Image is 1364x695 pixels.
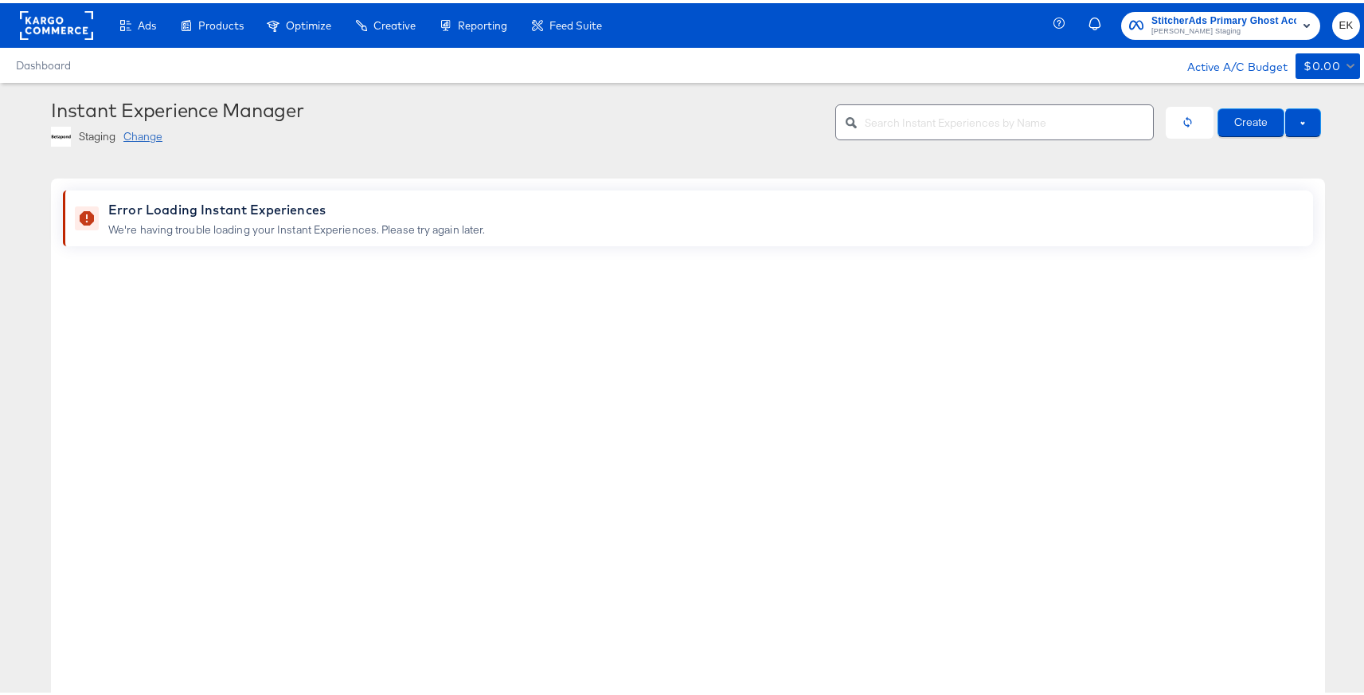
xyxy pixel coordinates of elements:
div: Error Loading Instant Experiences [108,197,485,216]
span: EK [1339,14,1354,32]
span: Creative [373,16,416,29]
span: StitcherAds Primary Ghost Account [1151,10,1296,26]
button: EK [1332,9,1360,37]
span: Reporting [458,16,507,29]
span: Ads [138,16,156,29]
button: $0.00 [1296,50,1360,76]
div: $0.00 [1303,53,1340,73]
a: Dashboard [16,56,71,69]
input: Search Instant Experiences by Name [865,96,1153,130]
span: Products [198,16,244,29]
span: [PERSON_NAME] Staging [1151,22,1296,35]
span: Feed Suite [549,16,602,29]
div: Instant Experience Manager [51,96,823,118]
button: Create [1217,105,1284,134]
img: page [51,124,71,143]
div: Active A/C Budget [1171,50,1288,74]
span: Optimize [286,16,331,29]
div: Staging [79,126,115,141]
div: We're having trouble loading your Instant Experiences. Please try again later. [108,219,485,234]
div: Change [123,126,162,141]
button: StitcherAds Primary Ghost Account[PERSON_NAME] Staging [1121,9,1320,37]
